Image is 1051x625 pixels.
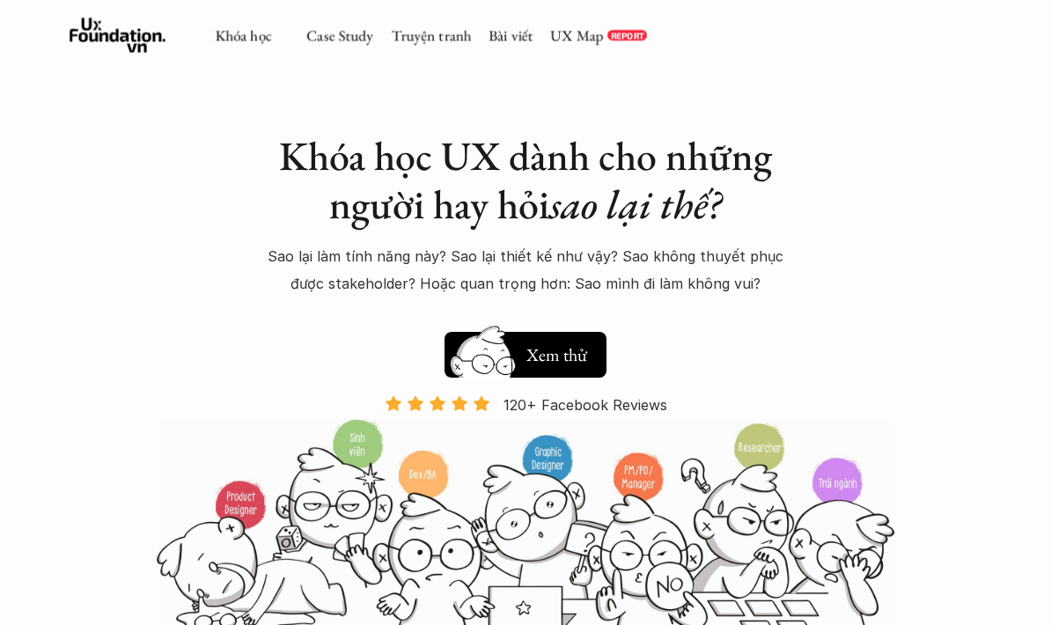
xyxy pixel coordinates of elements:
[549,178,722,231] em: sao lại thế?
[445,323,606,378] a: Xem thử
[503,392,667,418] p: 120+ Facebook Reviews
[611,30,643,40] p: REPORT
[306,26,373,45] a: Case Study
[264,243,788,297] p: Sao lại làm tính năng này? Sao lại thiết kế như vậy? Sao không thuyết phục được stakeholder? Hoặc...
[550,26,603,45] a: UX Map
[524,342,589,367] h5: Xem thử
[264,132,788,229] h1: Khóa học UX dành cho những người hay hỏi
[391,26,471,45] a: Truyện tranh
[215,26,271,45] a: Khóa học
[489,26,533,45] a: Bài viết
